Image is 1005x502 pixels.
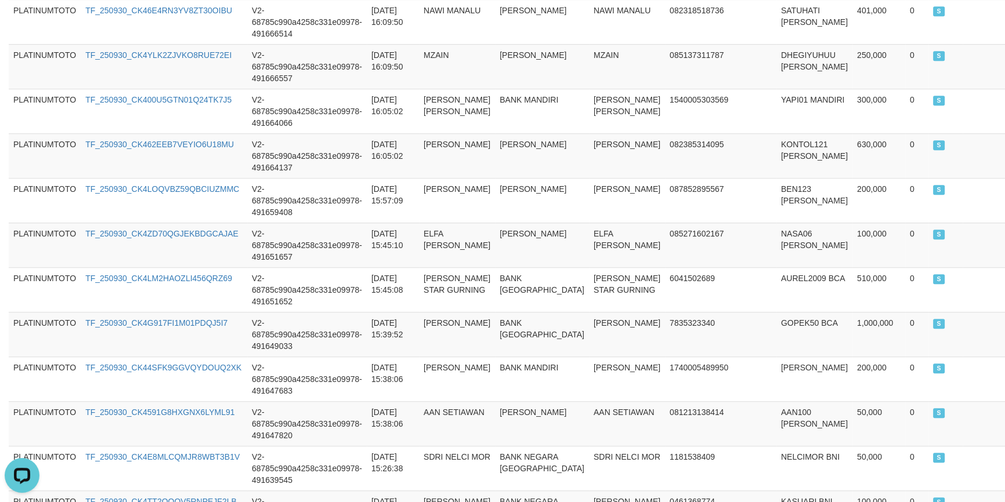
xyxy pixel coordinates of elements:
[776,446,852,490] td: NELCIMOR BNI
[85,95,232,104] a: TF_250930_CK400U5GTN01Q24TK7J5
[933,96,945,106] span: SUCCESS
[85,408,234,417] a: TF_250930_CK4591G8HXGNX6LYML91
[247,312,367,357] td: V2-68785c990a4258c331e09978-491649033
[933,453,945,463] span: SUCCESS
[85,318,227,328] a: TF_250930_CK4G917FI1M01PDQJ5I7
[247,223,367,267] td: V2-68785c990a4258c331e09978-491651657
[905,89,928,133] td: 0
[419,89,495,133] td: [PERSON_NAME] [PERSON_NAME]
[852,89,905,133] td: 300,000
[589,401,665,446] td: AAN SETIAWAN
[852,446,905,490] td: 50,000
[933,185,945,195] span: SUCCESS
[852,133,905,178] td: 630,000
[419,267,495,312] td: [PERSON_NAME] STAR GURNING
[9,357,81,401] td: PLATINUMTOTO
[9,312,81,357] td: PLATINUMTOTO
[933,230,945,239] span: SUCCESS
[933,51,945,61] span: SUCCESS
[589,133,665,178] td: [PERSON_NAME]
[247,44,367,89] td: V2-68785c990a4258c331e09978-491666557
[495,223,589,267] td: [PERSON_NAME]
[9,267,81,312] td: PLATINUMTOTO
[367,44,419,89] td: [DATE] 16:09:50
[905,267,928,312] td: 0
[495,267,589,312] td: BANK [GEOGRAPHIC_DATA]
[367,401,419,446] td: [DATE] 15:38:06
[933,6,945,16] span: SUCCESS
[776,312,852,357] td: GOPEK50 BCA
[85,363,241,372] a: TF_250930_CK44SFK9GGVQYDOUQ2XK
[852,178,905,223] td: 200,000
[85,452,240,461] a: TF_250930_CK4E8MLCQMJR8WBT3B1V
[247,267,367,312] td: V2-68785c990a4258c331e09978-491651652
[419,446,495,490] td: SDRI NELCI MOR
[665,133,776,178] td: 082385314095
[85,184,239,194] a: TF_250930_CK4LOQVBZ59QBCIUZMMC
[85,50,232,60] a: TF_250930_CK4YLK2ZJVKO8RUE72EI
[589,446,665,490] td: SDRI NELCI MOR
[419,312,495,357] td: [PERSON_NAME]
[852,223,905,267] td: 100,000
[852,267,905,312] td: 510,000
[367,312,419,357] td: [DATE] 15:39:52
[247,178,367,223] td: V2-68785c990a4258c331e09978-491659408
[589,44,665,89] td: MZAIN
[905,401,928,446] td: 0
[665,223,776,267] td: 085271602167
[665,401,776,446] td: 081213138414
[419,357,495,401] td: [PERSON_NAME]
[247,133,367,178] td: V2-68785c990a4258c331e09978-491664137
[852,44,905,89] td: 250,000
[905,312,928,357] td: 0
[367,223,419,267] td: [DATE] 15:45:10
[247,446,367,490] td: V2-68785c990a4258c331e09978-491639545
[589,89,665,133] td: [PERSON_NAME] [PERSON_NAME]
[495,178,589,223] td: [PERSON_NAME]
[776,89,852,133] td: YAPI01 MANDIRI
[247,401,367,446] td: V2-68785c990a4258c331e09978-491647820
[495,44,589,89] td: [PERSON_NAME]
[367,89,419,133] td: [DATE] 16:05:02
[495,312,589,357] td: BANK [GEOGRAPHIC_DATA]
[905,133,928,178] td: 0
[589,223,665,267] td: ELFA [PERSON_NAME]
[367,133,419,178] td: [DATE] 16:05:02
[9,44,81,89] td: PLATINUMTOTO
[5,5,39,39] button: Open LiveChat chat widget
[589,312,665,357] td: [PERSON_NAME]
[367,178,419,223] td: [DATE] 15:57:09
[665,446,776,490] td: 1181538409
[776,357,852,401] td: [PERSON_NAME]
[905,446,928,490] td: 0
[9,446,81,490] td: PLATINUMTOTO
[85,6,232,15] a: TF_250930_CK46E4RN3YV8ZT30OIBU
[665,89,776,133] td: 1540005303569
[776,44,852,89] td: DHEGIYUHUU [PERSON_NAME]
[852,357,905,401] td: 200,000
[419,178,495,223] td: [PERSON_NAME]
[852,401,905,446] td: 50,000
[776,178,852,223] td: BEN123 [PERSON_NAME]
[9,178,81,223] td: PLATINUMTOTO
[9,401,81,446] td: PLATINUMTOTO
[367,357,419,401] td: [DATE] 15:38:06
[495,133,589,178] td: [PERSON_NAME]
[419,44,495,89] td: MZAIN
[495,357,589,401] td: BANK MANDIRI
[247,357,367,401] td: V2-68785c990a4258c331e09978-491647683
[905,178,928,223] td: 0
[933,363,945,373] span: SUCCESS
[589,178,665,223] td: [PERSON_NAME]
[905,223,928,267] td: 0
[665,312,776,357] td: 7835323340
[933,274,945,284] span: SUCCESS
[85,229,238,238] a: TF_250930_CK4ZD70QGJEKBDGCAJAE
[9,223,81,267] td: PLATINUMTOTO
[367,446,419,490] td: [DATE] 15:26:38
[589,267,665,312] td: [PERSON_NAME] STAR GURNING
[589,357,665,401] td: [PERSON_NAME]
[665,267,776,312] td: 6041502689
[495,446,589,490] td: BANK NEGARA [GEOGRAPHIC_DATA]
[419,223,495,267] td: ELFA [PERSON_NAME]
